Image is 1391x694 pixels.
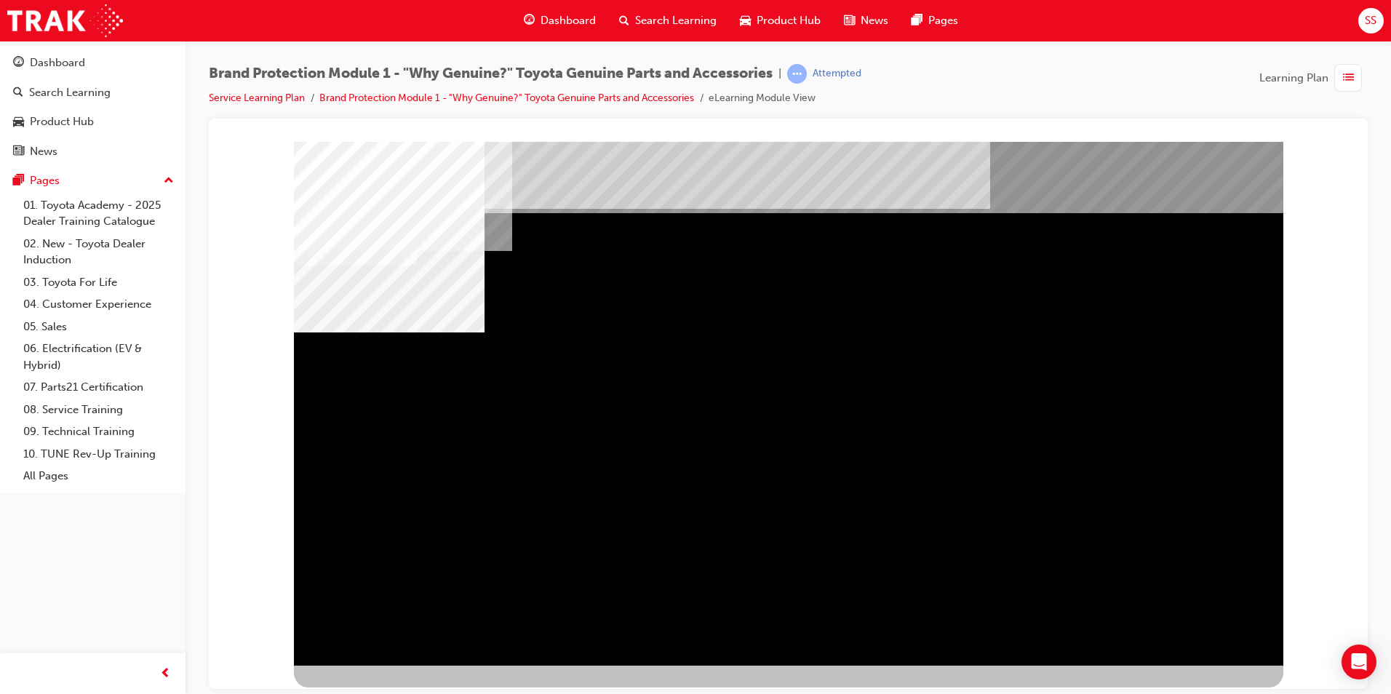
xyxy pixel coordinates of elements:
a: Brand Protection Module 1 - "Why Genuine?" Toyota Genuine Parts and Accessories [319,92,694,104]
a: news-iconNews [832,6,900,36]
span: list-icon [1343,69,1354,87]
div: BACK Trigger this button to go to the previous slide [73,524,165,550]
span: SS [1365,12,1376,29]
button: Pages [6,167,180,194]
a: Dashboard [6,49,180,76]
a: search-iconSearch Learning [607,6,728,36]
div: Dashboard [30,55,85,71]
a: 04. Customer Experience [17,293,180,316]
a: Search Learning [6,79,180,106]
button: Learning Plan [1259,64,1368,92]
a: 05. Sales [17,316,180,338]
span: News [861,12,888,29]
span: Dashboard [541,12,596,29]
a: pages-iconPages [900,6,970,36]
span: Brand Protection Module 1 - "Why Genuine?" Toyota Genuine Parts and Accessories [209,65,773,82]
li: eLearning Module View [709,90,816,107]
a: 08. Service Training [17,399,180,421]
span: pages-icon [13,175,24,188]
a: News [6,138,180,165]
div: Product Hub [30,113,94,130]
span: car-icon [13,116,24,129]
div: News [30,143,57,160]
span: guage-icon [13,57,24,70]
span: pages-icon [912,12,922,30]
a: Service Learning Plan [209,92,305,104]
span: search-icon [13,87,23,100]
div: Search Learning [29,84,111,101]
span: news-icon [844,12,855,30]
a: All Pages [17,465,180,487]
img: Trak [7,4,123,37]
span: prev-icon [160,665,171,683]
a: 01. Toyota Academy - 2025 Dealer Training Catalogue [17,194,180,233]
a: 09. Technical Training [17,420,180,443]
span: learningRecordVerb_ATTEMPT-icon [787,64,807,84]
a: 06. Electrification (EV & Hybrid) [17,338,180,376]
span: Product Hub [757,12,821,29]
span: car-icon [740,12,751,30]
span: up-icon [164,172,174,191]
a: car-iconProduct Hub [728,6,832,36]
span: guage-icon [524,12,535,30]
div: Open Intercom Messenger [1342,645,1376,679]
span: search-icon [619,12,629,30]
div: Attempted [813,67,861,81]
span: Pages [928,12,958,29]
button: DashboardSearch LearningProduct HubNews [6,47,180,167]
a: 07. Parts21 Certification [17,376,180,399]
span: Learning Plan [1259,70,1328,87]
a: guage-iconDashboard [512,6,607,36]
button: SS [1358,8,1384,33]
a: 10. TUNE Rev-Up Training [17,443,180,466]
a: Product Hub [6,108,180,135]
a: 03. Toyota For Life [17,271,180,294]
span: Search Learning [635,12,717,29]
span: news-icon [13,145,24,159]
span: | [778,65,781,82]
div: Pages [30,172,60,189]
a: 02. New - Toyota Dealer Induction [17,233,180,271]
